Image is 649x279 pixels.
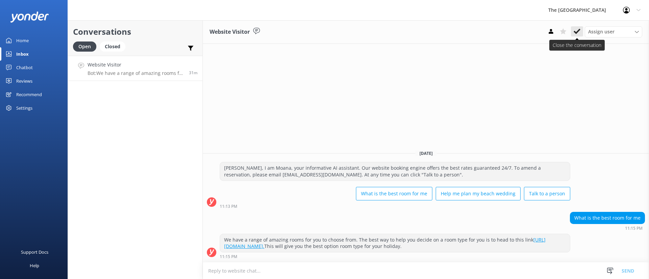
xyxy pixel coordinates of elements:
div: Chatbot [16,61,33,74]
span: Assign user [588,28,615,35]
div: Home [16,34,29,47]
div: [PERSON_NAME], I am Moana, your informative AI assistant. Our website booking engine offers the b... [220,162,570,180]
div: Support Docs [21,245,48,259]
div: Reviews [16,74,32,88]
a: Open [73,43,100,50]
button: Help me plan my beach wedding [436,187,521,200]
a: Closed [100,43,129,50]
div: What is the best room for me [570,212,645,224]
div: Aug 24 2025 11:15pm (UTC -10:00) Pacific/Honolulu [220,254,570,259]
p: Bot: We have a range of amazing rooms for you to choose from. The best way to help you decide on ... [88,70,184,76]
div: Recommend [16,88,42,101]
a: Website VisitorBot:We have a range of amazing rooms for you to choose from. The best way to help ... [68,56,202,81]
img: yonder-white-logo.png [10,11,49,23]
div: Help [30,259,39,272]
span: Aug 24 2025 11:15pm (UTC -10:00) Pacific/Honolulu [189,70,197,76]
button: Talk to a person [524,187,570,200]
div: Settings [16,101,32,115]
h3: Website Visitor [210,28,250,36]
a: [URL][DOMAIN_NAME]. [224,236,546,250]
h2: Conversations [73,25,197,38]
h4: Website Visitor [88,61,184,68]
strong: 11:15 PM [220,255,237,259]
div: Aug 24 2025 11:13pm (UTC -10:00) Pacific/Honolulu [220,204,570,208]
div: Inbox [16,47,29,61]
button: What is the best room for me [356,187,432,200]
strong: 11:15 PM [625,226,643,230]
strong: 11:13 PM [220,204,237,208]
div: We have a range of amazing rooms for you to choose from. The best way to help you decide on a roo... [220,234,570,252]
span: [DATE] [415,150,437,156]
div: Aug 24 2025 11:15pm (UTC -10:00) Pacific/Honolulu [570,226,645,230]
div: Assign User [585,26,642,37]
div: Closed [100,41,125,52]
div: Open [73,41,96,52]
